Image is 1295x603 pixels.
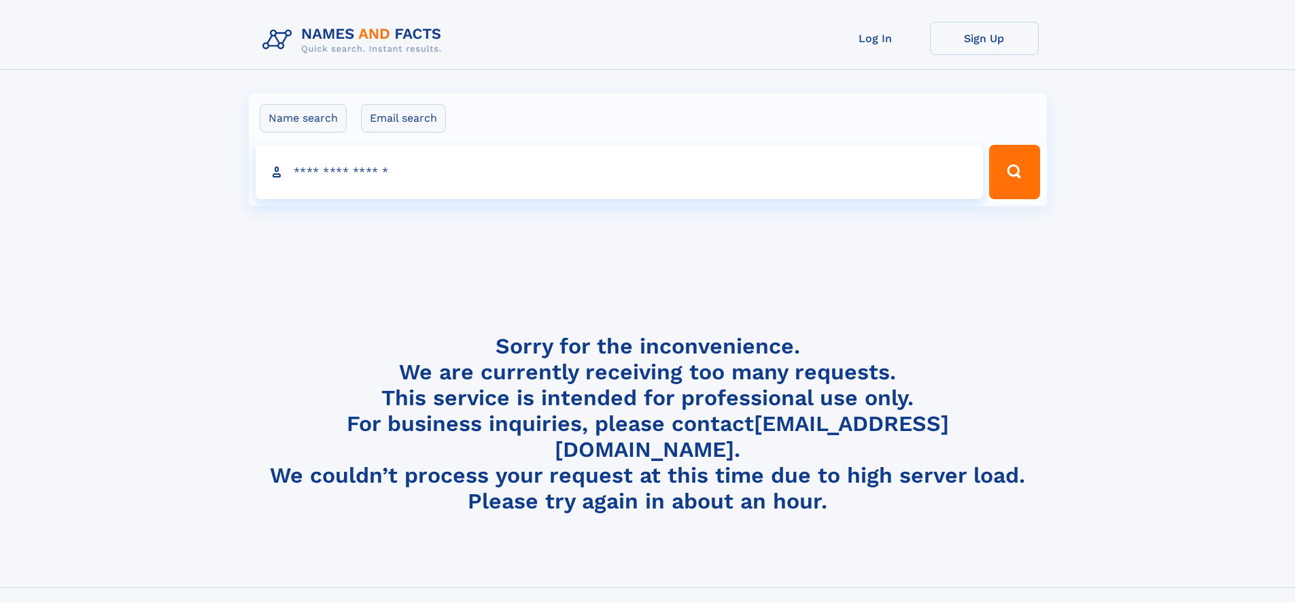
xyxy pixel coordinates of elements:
[989,145,1039,199] button: Search Button
[555,411,949,462] a: [EMAIL_ADDRESS][DOMAIN_NAME]
[256,145,984,199] input: search input
[257,22,453,58] img: Logo Names and Facts
[821,22,930,55] a: Log In
[260,104,347,133] label: Name search
[361,104,446,133] label: Email search
[257,333,1039,515] h4: Sorry for the inconvenience. We are currently receiving too many requests. This service is intend...
[930,22,1039,55] a: Sign Up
